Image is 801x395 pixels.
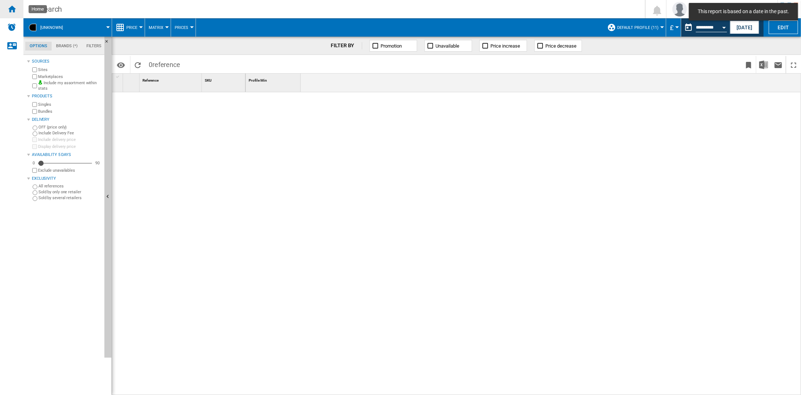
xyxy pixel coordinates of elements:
[25,42,52,51] md-tab-item: Options
[32,168,37,173] input: Display delivery price
[741,56,756,73] button: Bookmark this report
[40,4,626,14] div: Search
[607,18,662,37] div: Default profile (11)
[331,42,362,49] div: FILTER BY
[31,160,37,166] div: 0
[142,78,159,82] span: Reference
[38,80,101,92] label: Include my assortment within stats
[670,24,674,31] span: £
[141,74,201,85] div: Reference Sort None
[32,59,101,64] div: Sources
[756,56,771,73] button: Download in Excel
[546,43,577,49] span: Price decrease
[617,25,659,30] span: Default profile (11)
[33,190,37,195] input: Sold by only one retailer
[38,137,101,142] label: Include delivery price
[436,43,460,49] span: Unavailable
[617,18,662,37] button: Default profile (11)
[759,60,768,69] img: excel-24x24.png
[32,67,37,72] input: Sites
[38,67,101,72] label: Sites
[666,18,681,37] md-menu: Currency
[203,74,245,85] div: SKU Sort None
[38,80,42,85] img: mysite-bg-18x18.png
[672,2,687,16] img: profile.jpg
[203,74,245,85] div: Sort None
[769,21,798,34] button: Edit
[33,131,37,136] input: Include Delivery Fee
[670,18,677,37] button: £
[27,18,108,37] div: [UNKNOWN]
[32,109,37,114] input: Bundles
[249,78,267,82] span: Profile Min
[130,56,145,73] button: Reload
[149,18,167,37] button: Matrix
[491,43,520,49] span: Price increase
[38,130,101,136] label: Include Delivery Fee
[40,25,63,30] span: [UNKNOWN]
[38,168,101,173] label: Exclude unavailables
[786,56,801,73] button: Maximize
[38,74,101,79] label: Marketplaces
[479,40,527,52] button: Price increase
[52,42,82,51] md-tab-item: Brands (*)
[32,93,101,99] div: Products
[7,23,16,31] img: alerts-logo.svg
[38,109,101,114] label: Bundles
[381,43,402,49] span: Promotion
[205,78,212,82] span: SKU
[424,40,472,52] button: Unavailable
[38,144,101,149] label: Display delivery price
[771,56,786,73] button: Send this report by email
[32,152,101,158] div: Availability 5 Days
[32,74,37,79] input: Marketplaces
[681,18,728,37] div: This report is based on a date in the past.
[175,25,188,30] span: Prices
[126,18,141,37] button: Price
[38,189,101,195] label: Sold by only one retailer
[32,144,37,149] input: Display delivery price
[370,40,417,52] button: Promotion
[114,58,128,71] button: Options
[33,126,37,130] input: OFF (price only)
[104,37,112,358] button: Hide
[175,18,192,37] button: Prices
[82,42,106,51] md-tab-item: Filters
[534,40,582,52] button: Price decrease
[247,74,301,85] div: Profile Min Sort None
[247,74,301,85] div: Sort None
[125,74,139,85] div: Sort None
[33,196,37,201] input: Sold by several retailers
[141,74,201,85] div: Sort None
[38,124,101,130] label: OFF (price only)
[681,20,696,35] button: md-calendar
[33,185,37,189] input: All references
[40,18,70,37] button: [UNKNOWN]
[38,195,101,201] label: Sold by several retailers
[104,37,113,50] button: Hide
[38,183,101,189] label: All references
[38,160,92,167] md-slider: Availability
[126,25,137,30] span: Price
[32,117,101,123] div: Delivery
[717,20,731,33] button: Open calendar
[149,25,163,30] span: Matrix
[93,160,101,166] div: 90
[32,81,37,90] input: Include my assortment within stats
[116,18,141,37] div: Price
[32,176,101,182] div: Exclusivity
[145,56,184,71] span: 0
[696,8,791,15] span: This report is based on a date in the past.
[38,102,101,107] label: Singles
[32,102,37,107] input: Singles
[730,21,759,34] button: [DATE]
[32,137,37,142] input: Include delivery price
[152,61,180,68] span: reference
